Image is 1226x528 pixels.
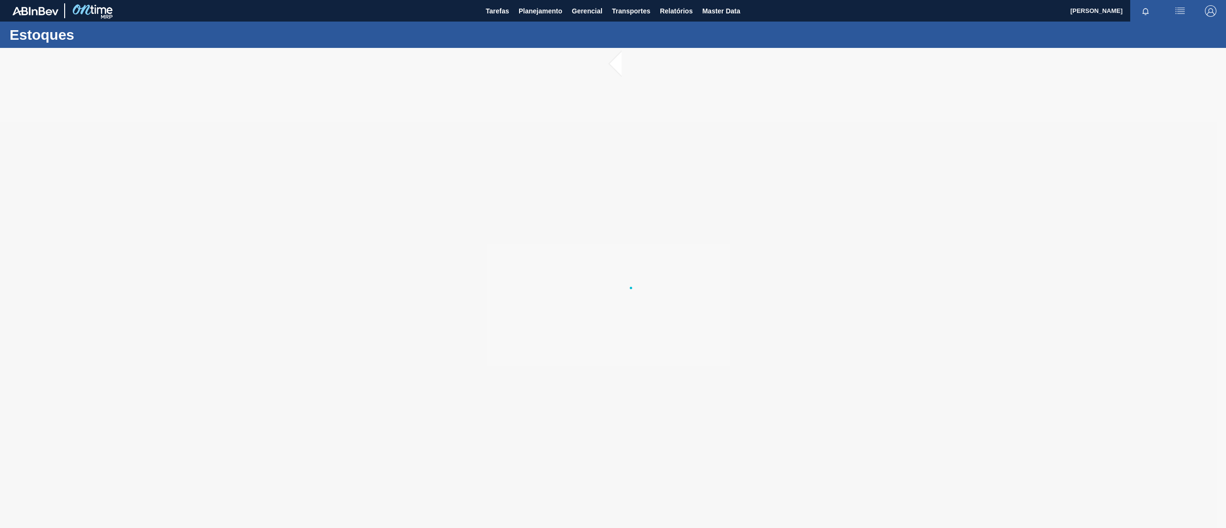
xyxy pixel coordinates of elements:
span: Transportes [612,5,650,17]
span: Tarefas [486,5,509,17]
img: userActions [1174,5,1186,17]
span: Relatórios [660,5,692,17]
img: TNhmsLtSVTkK8tSr43FrP2fwEKptu5GPRR3wAAAABJRU5ErkJggg== [12,7,58,15]
span: Planejamento [519,5,562,17]
span: Master Data [702,5,740,17]
h1: Estoques [10,29,180,40]
button: Notificações [1130,4,1161,18]
span: Gerencial [572,5,602,17]
img: Logout [1205,5,1216,17]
